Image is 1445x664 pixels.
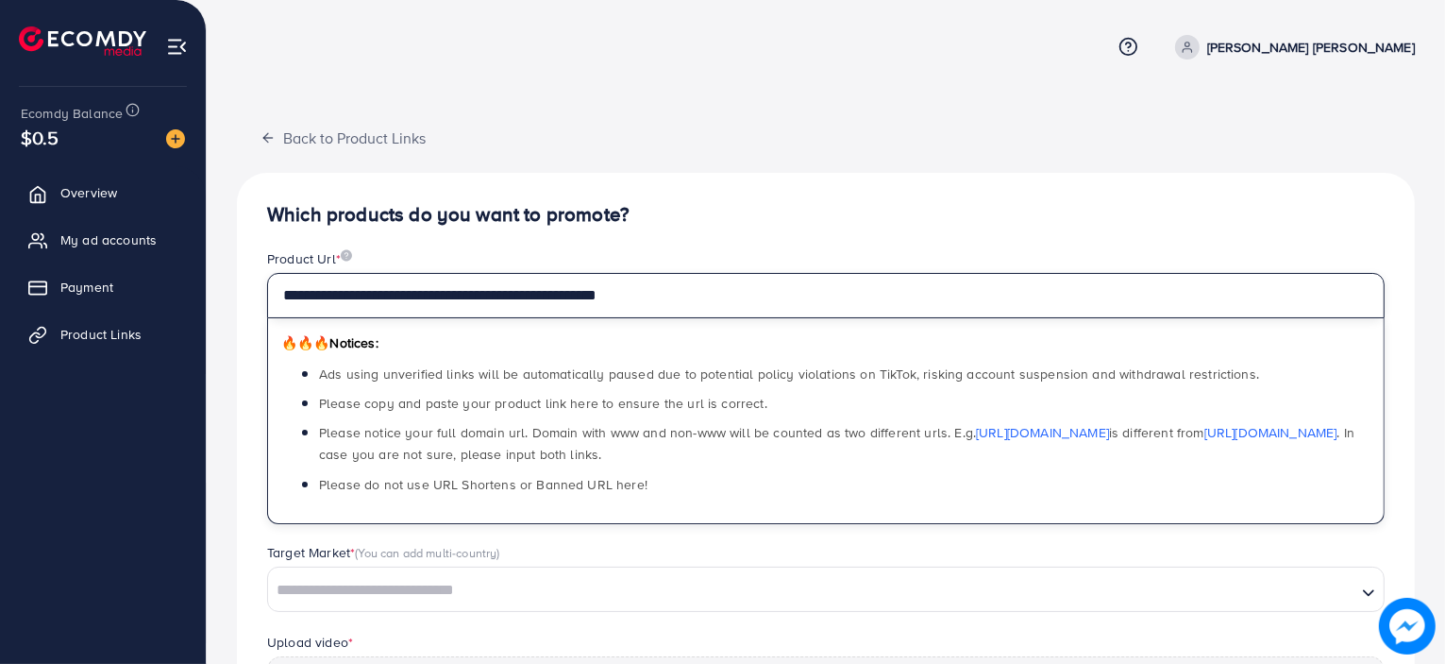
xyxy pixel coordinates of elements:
a: [URL][DOMAIN_NAME] [976,423,1109,442]
span: Product Links [60,325,142,344]
span: Please notice your full domain url. Domain with www and non-www will be counted as two different ... [319,423,1354,464]
img: logo [19,26,146,56]
p: [PERSON_NAME] [PERSON_NAME] [1207,36,1415,59]
span: Please copy and paste your product link here to ensure the url is correct. [319,394,767,413]
label: Target Market [267,543,500,562]
span: Please do not use URL Shortens or Banned URL here! [319,475,647,494]
span: Payment [60,278,113,297]
span: 🔥🔥🔥 [281,333,329,352]
img: image [341,249,352,262]
a: [PERSON_NAME] [PERSON_NAME] [1168,35,1415,60]
span: Notices: [281,333,378,352]
h4: Which products do you want to promote? [267,203,1385,227]
a: [URL][DOMAIN_NAME] [1204,423,1337,442]
img: image [166,129,185,148]
img: menu [166,36,188,58]
a: Payment [14,268,192,306]
span: Overview [60,183,117,202]
span: Ecomdy Balance [21,104,123,123]
span: (You can add multi-country) [355,544,499,561]
input: Search for option [270,576,1354,605]
span: My ad accounts [60,230,157,249]
a: My ad accounts [14,221,192,259]
span: Ads using unverified links will be automatically paused due to potential policy violations on Tik... [319,365,1259,383]
label: Product Url [267,249,352,268]
span: $0.5 [21,124,59,151]
div: Search for option [267,567,1385,612]
label: Upload video [267,633,353,652]
button: Back to Product Links [237,117,449,158]
a: Overview [14,174,192,212]
img: image [1379,598,1436,655]
a: Product Links [14,315,192,353]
